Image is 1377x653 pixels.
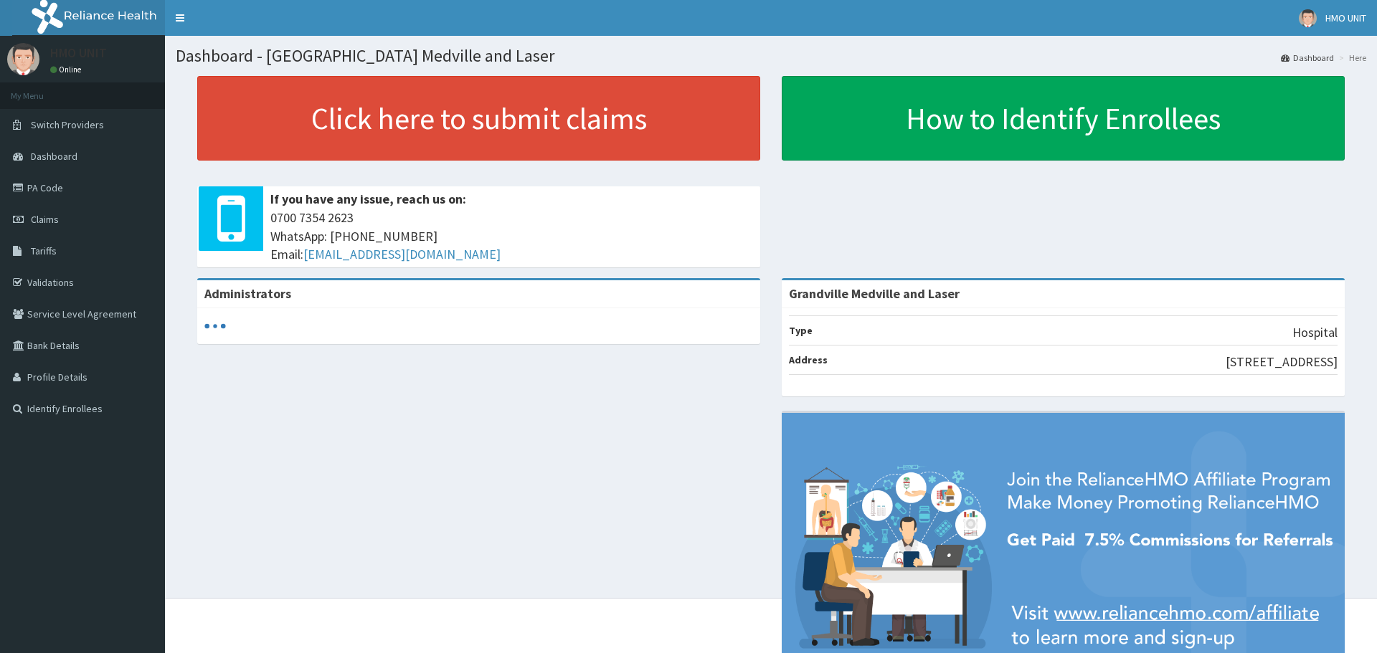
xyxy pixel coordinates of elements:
[50,47,107,59] p: HMO UNIT
[204,315,226,337] svg: audio-loading
[204,285,291,302] b: Administrators
[31,150,77,163] span: Dashboard
[789,324,813,337] b: Type
[1226,353,1338,371] p: [STREET_ADDRESS]
[782,76,1345,161] a: How to Identify Enrollees
[1299,9,1317,27] img: User Image
[7,43,39,75] img: User Image
[176,47,1366,65] h1: Dashboard - [GEOGRAPHIC_DATA] Medville and Laser
[270,209,753,264] span: 0700 7354 2623 WhatsApp: [PHONE_NUMBER] Email:
[1281,52,1334,64] a: Dashboard
[31,213,59,226] span: Claims
[1335,52,1366,64] li: Here
[789,285,960,302] strong: Grandville Medville and Laser
[1325,11,1366,24] span: HMO UNIT
[789,353,828,366] b: Address
[270,191,466,207] b: If you have any issue, reach us on:
[197,76,760,161] a: Click here to submit claims
[303,246,501,262] a: [EMAIL_ADDRESS][DOMAIN_NAME]
[50,65,85,75] a: Online
[31,118,104,131] span: Switch Providers
[31,244,57,257] span: Tariffs
[1292,323,1338,342] p: Hospital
